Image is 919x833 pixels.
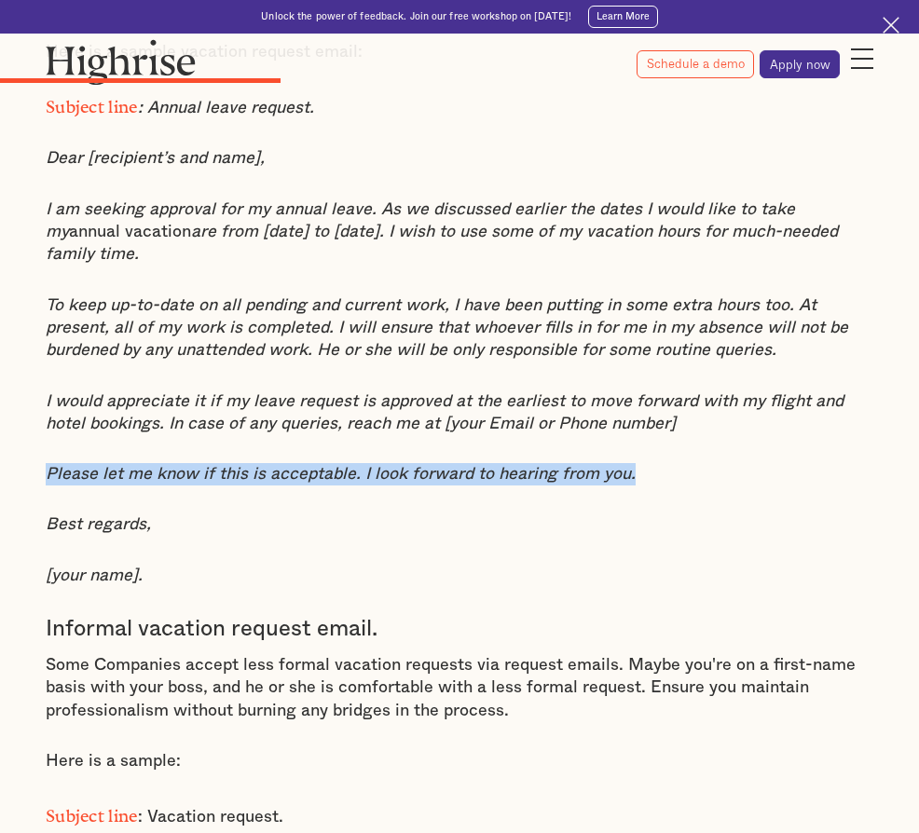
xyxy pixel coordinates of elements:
em: I would appreciate it if my leave request is approved at the earliest to move forward with my fli... [46,393,844,432]
a: Learn More [588,6,658,28]
a: Schedule a demo [637,50,754,78]
strong: Subject line [46,806,138,817]
em: Dear [recipient’s and name], [46,150,265,167]
a: Apply now [760,50,840,78]
p: Some Companies accept less formal vacation requests via request emails. Maybe you're on a first-n... [46,654,873,722]
div: Unlock the power of feedback. Join our free workshop on [DATE]! [261,10,571,23]
strong: Subject line [46,97,138,108]
em: To keep up-to-date on all pending and current work, I have been putting in some extra hours too. ... [46,297,848,360]
em: are from [date] to [date]. I wish to use some of my vacation hours for much-needed family time. [46,224,838,263]
em: I am seeking approval for my annual leave. As we discussed earlier the dates I would like to take my [46,201,795,240]
p: annual vacation [46,198,873,266]
p: Here is a sample: [46,750,873,772]
em: : Annual leave request. [138,100,314,116]
em: Best regards, [46,516,151,533]
img: Cross icon [883,17,899,34]
img: Highrise logo [46,39,196,85]
em: Please let me know if this is acceptable. I look forward to hearing from you. [46,466,636,483]
h3: Informal vacation request email. [46,615,873,643]
p: : Vacation request. [46,800,873,828]
em: [your name]. [46,567,143,584]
